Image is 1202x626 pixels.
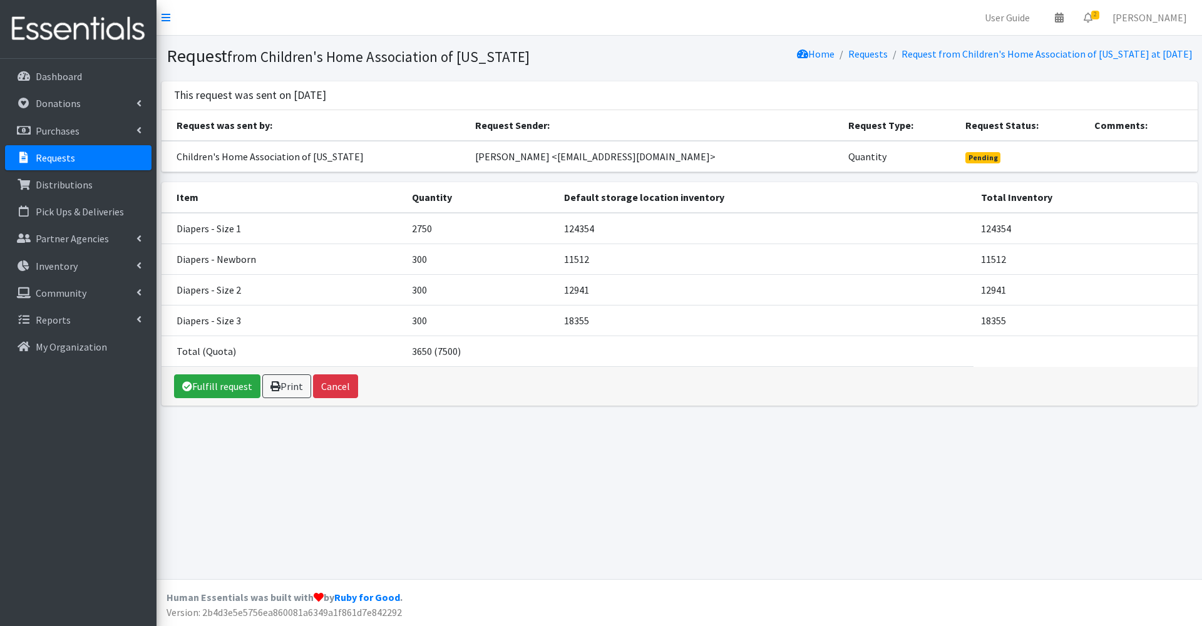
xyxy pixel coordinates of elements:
strong: Human Essentials was built with by . [167,591,403,603]
p: Requests [36,151,75,164]
td: 2750 [404,213,557,244]
th: Comments: [1087,110,1198,141]
td: 124354 [973,213,1197,244]
a: Dashboard [5,64,152,89]
a: Purchases [5,118,152,143]
a: Reports [5,307,152,332]
td: Total (Quota) [162,336,404,366]
a: Donations [5,91,152,116]
p: Reports [36,314,71,326]
td: 300 [404,305,557,336]
p: Inventory [36,260,78,272]
h1: Request [167,45,675,67]
a: [PERSON_NAME] [1102,5,1197,30]
td: Diapers - Size 2 [162,274,404,305]
img: HumanEssentials [5,8,152,50]
td: 3650 (7500) [404,336,557,366]
td: Quantity [841,141,958,172]
p: Community [36,287,86,299]
td: 18355 [973,305,1197,336]
a: Requests [5,145,152,170]
a: Ruby for Good [334,591,400,603]
p: Pick Ups & Deliveries [36,205,124,218]
span: Version: 2b4d3e5e5756ea860081a6349a1f861d7e842292 [167,606,402,618]
td: 18355 [557,305,974,336]
a: Distributions [5,172,152,197]
a: Pick Ups & Deliveries [5,199,152,224]
td: 12941 [973,274,1197,305]
a: Print [262,374,311,398]
td: 12941 [557,274,974,305]
span: 2 [1091,11,1099,19]
a: Partner Agencies [5,226,152,251]
th: Total Inventory [973,182,1197,213]
th: Request was sent by: [162,110,468,141]
span: Pending [965,152,1001,163]
small: from Children's Home Association of [US_STATE] [227,48,530,66]
a: Inventory [5,254,152,279]
td: 300 [404,244,557,274]
th: Request Sender: [468,110,841,141]
p: Partner Agencies [36,232,109,245]
button: Cancel [313,374,358,398]
h3: This request was sent on [DATE] [174,89,326,102]
a: Community [5,280,152,305]
td: [PERSON_NAME] <[EMAIL_ADDRESS][DOMAIN_NAME]> [468,141,841,172]
p: Purchases [36,125,80,137]
a: Requests [848,48,888,60]
th: Request Status: [958,110,1087,141]
a: 2 [1074,5,1102,30]
th: Default storage location inventory [557,182,974,213]
td: Diapers - Size 1 [162,213,404,244]
p: Donations [36,97,81,110]
a: My Organization [5,334,152,359]
td: Children's Home Association of [US_STATE] [162,141,468,172]
th: Item [162,182,404,213]
p: Distributions [36,178,93,191]
a: User Guide [975,5,1040,30]
td: 11512 [973,244,1197,274]
th: Quantity [404,182,557,213]
a: Home [797,48,835,60]
p: My Organization [36,341,107,353]
td: 124354 [557,213,974,244]
td: 300 [404,274,557,305]
a: Fulfill request [174,374,260,398]
td: Diapers - Size 3 [162,305,404,336]
th: Request Type: [841,110,958,141]
td: 11512 [557,244,974,274]
p: Dashboard [36,70,82,83]
td: Diapers - Newborn [162,244,404,274]
a: Request from Children's Home Association of [US_STATE] at [DATE] [902,48,1193,60]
